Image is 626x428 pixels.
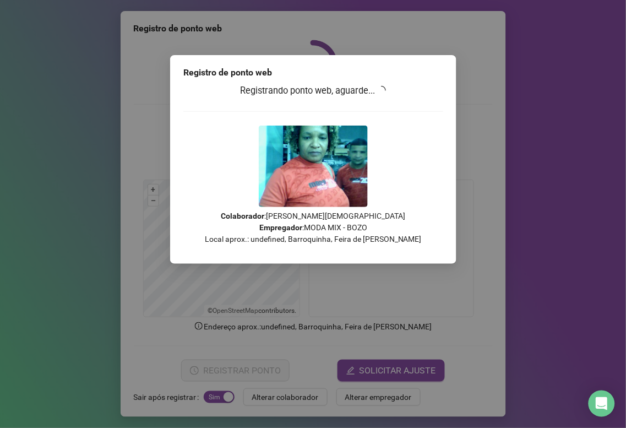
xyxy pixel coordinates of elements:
img: 2Q== [259,126,368,207]
strong: Empregador [259,223,302,232]
p: : [PERSON_NAME][DEMOGRAPHIC_DATA] : MODA MIX - BOZO Local aprox.: undefined, Barroquinha, Feira d... [183,210,443,245]
div: Open Intercom Messenger [589,391,615,417]
div: Registro de ponto web [183,66,443,79]
span: loading [376,85,388,96]
strong: Colaborador [221,212,264,220]
h3: Registrando ponto web, aguarde... [183,84,443,98]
